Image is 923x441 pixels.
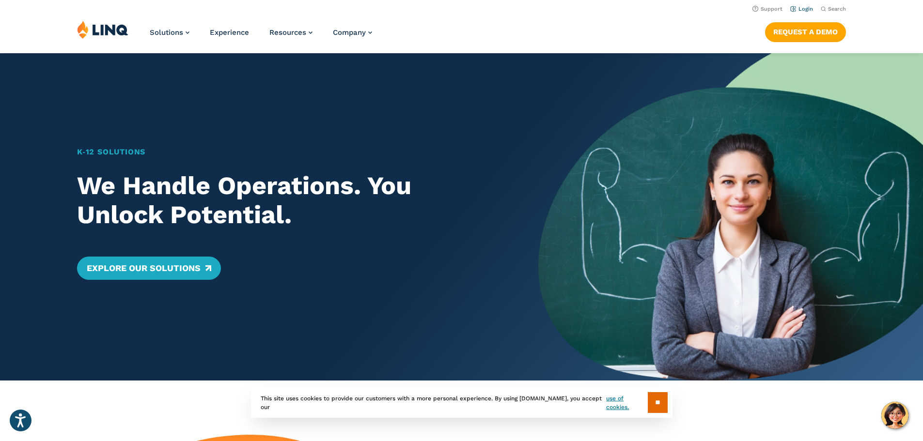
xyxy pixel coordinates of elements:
a: Experience [210,28,249,37]
a: Explore Our Solutions [77,257,221,280]
div: This site uses cookies to provide our customers with a more personal experience. By using [DOMAIN... [251,387,673,418]
span: Search [828,6,846,12]
a: Resources [269,28,313,37]
span: Solutions [150,28,183,37]
button: Open Search Bar [821,5,846,13]
nav: Primary Navigation [150,20,372,52]
a: Company [333,28,372,37]
button: Hello, have a question? Let’s chat. [881,402,908,429]
a: Support [752,6,782,12]
img: LINQ | K‑12 Software [77,20,128,39]
h1: K‑12 Solutions [77,146,501,158]
a: Login [790,6,813,12]
span: Resources [269,28,306,37]
a: Solutions [150,28,189,37]
img: Home Banner [538,53,923,380]
span: Company [333,28,366,37]
h2: We Handle Operations. You Unlock Potential. [77,171,501,229]
a: Request a Demo [765,22,846,42]
nav: Button Navigation [765,20,846,42]
a: use of cookies. [606,394,647,411]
